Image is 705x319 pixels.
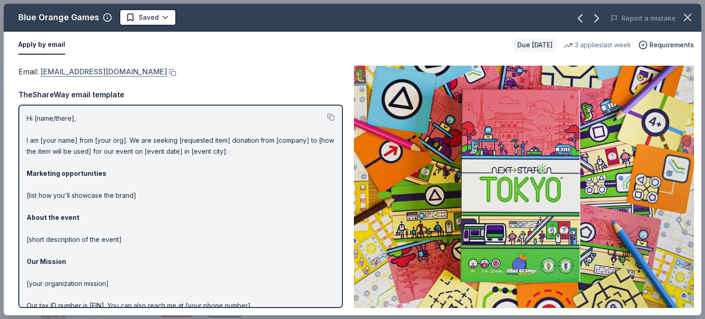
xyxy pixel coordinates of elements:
div: 3 applies last week [564,39,631,50]
span: Email : [18,67,167,76]
a: [EMAIL_ADDRESS][DOMAIN_NAME] [40,66,167,78]
strong: Marketing opportunities [27,169,106,177]
span: Requirements [649,39,694,50]
span: Saved [139,12,159,23]
strong: Our Mission [27,257,66,265]
div: Blue Orange Games [18,10,99,25]
div: Due [DATE] [514,39,556,51]
button: Saved [119,9,176,26]
button: Report a mistake [610,13,676,24]
button: Apply by email [18,35,65,55]
img: Image for Blue Orange Games [354,66,694,308]
div: TheShareWay email template [18,89,343,101]
button: Requirements [638,39,694,50]
strong: About the event [27,213,79,221]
